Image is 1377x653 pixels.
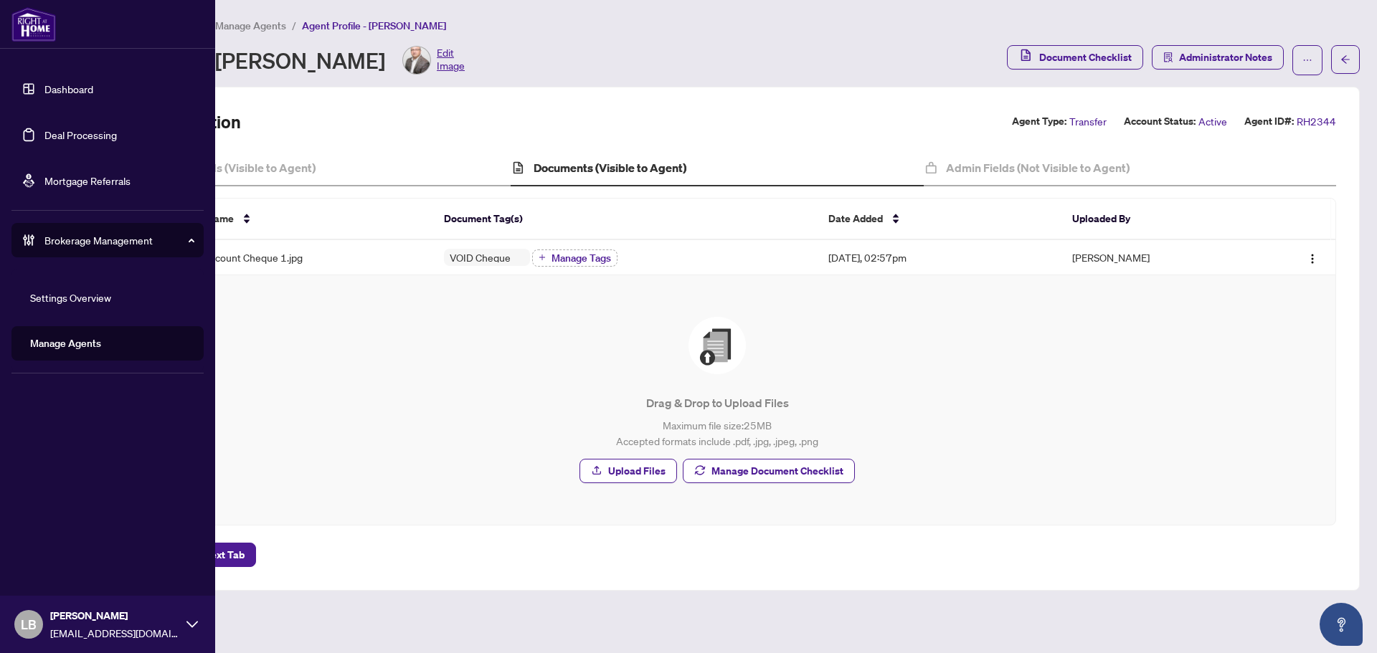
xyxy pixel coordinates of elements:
[176,199,432,240] th: File Name
[817,199,1061,240] th: Date Added
[1307,253,1318,264] img: Logo
[292,17,296,34] li: /
[1301,246,1324,269] button: Logo
[30,291,111,304] a: Settings Overview
[534,159,686,176] h4: Documents (Visible to Agent)
[437,46,465,75] span: Edit Image
[1340,54,1350,65] span: arrow-left
[50,608,179,624] span: [PERSON_NAME]
[50,625,179,641] span: [EMAIL_ADDRESS][DOMAIN_NAME]
[539,254,546,261] span: plus
[1320,603,1363,646] button: Open asap
[946,159,1130,176] h4: Admin Fields (Not Visible to Agent)
[1061,240,1253,275] td: [PERSON_NAME]
[828,211,883,227] span: Date Added
[1179,46,1272,69] span: Administrator Notes
[1007,45,1143,70] button: Document Checklist
[128,394,1307,411] p: Drag & Drop to Upload Files
[608,459,666,482] span: Upload Files
[302,19,446,32] span: Agent Profile - [PERSON_NAME]
[1012,113,1066,130] label: Agent Type:
[128,417,1307,449] p: Maximum file size: 25 MB Accepted formats include .pdf, .jpg, .jpeg, .png
[44,128,117,141] a: Deal Processing
[683,459,855,483] button: Manage Document Checklist
[120,159,316,176] h4: Agent Profile Fields (Visible to Agent)
[44,174,131,187] a: Mortgage Referrals
[192,543,256,567] button: Next Tab
[1152,45,1284,70] button: Administrator Notes
[711,459,843,482] span: Manage Document Checklist
[1061,199,1253,240] th: Uploaded By
[30,337,101,350] a: Manage Agents
[1124,113,1196,130] label: Account Status:
[432,199,818,240] th: Document Tag(s)
[1297,113,1336,130] span: RH2344
[44,82,93,95] a: Dashboard
[1244,113,1294,130] label: Agent ID#:
[532,249,617,267] button: Manage Tags
[1302,55,1312,65] span: ellipsis
[1163,52,1173,62] span: solution
[204,543,245,566] span: Next Tab
[116,292,1318,507] span: File UploadDrag & Drop to Upload FilesMaximum file size:25MBAccepted formats include .pdf, .jpg, ...
[579,459,677,483] button: Upload Files
[44,232,194,248] span: Brokerage Management
[1069,113,1107,130] span: Transfer
[688,317,746,374] img: File Upload
[817,240,1061,275] td: [DATE], 02:57pm
[552,253,611,263] span: Manage Tags
[403,47,430,74] img: Profile Icon
[215,19,286,32] span: Manage Agents
[21,614,37,634] span: LB
[1039,46,1132,69] span: Document Checklist
[1198,113,1227,130] span: Active
[11,7,56,42] img: logo
[444,252,516,262] span: VOID Cheque
[187,249,303,265] span: TD Account Cheque 1.jpg
[75,46,465,75] div: Agent Profile - [PERSON_NAME]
